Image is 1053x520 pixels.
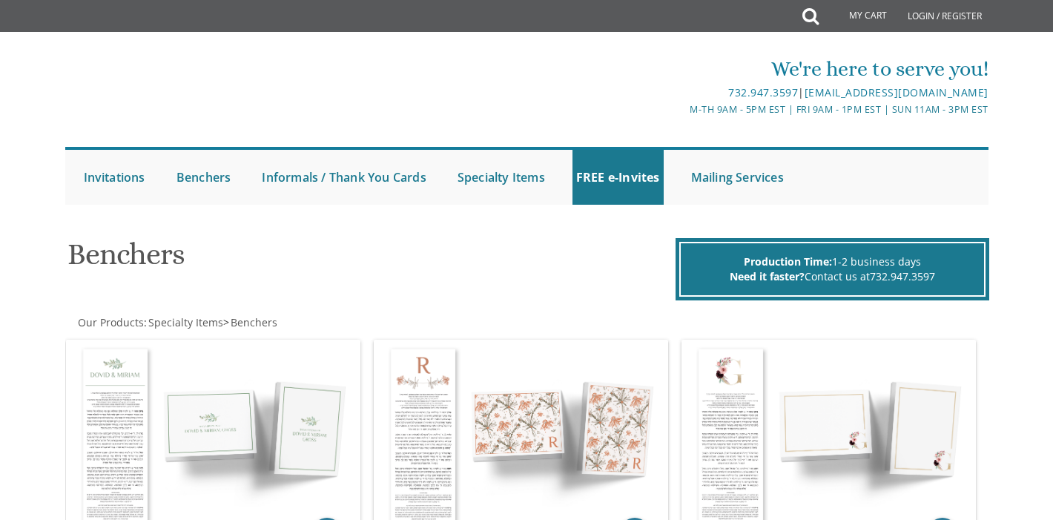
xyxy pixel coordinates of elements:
div: M-Th 9am - 5pm EST | Fri 9am - 1pm EST | Sun 11am - 3pm EST [374,102,988,117]
div: We're here to serve you! [374,54,988,84]
a: 732.947.3597 [728,85,798,99]
a: My Cart [817,1,897,31]
a: 732.947.3597 [870,269,935,283]
div: 1-2 business days Contact us at [679,242,986,297]
div: | [374,84,988,102]
a: Our Products [76,315,144,329]
a: Mailing Services [687,150,788,205]
a: Benchers [229,315,277,329]
span: Production Time: [744,254,832,269]
span: Benchers [231,315,277,329]
span: > [223,315,277,329]
a: FREE e-Invites [572,150,664,205]
span: Need it faster? [730,269,805,283]
div: : [65,315,527,330]
a: Informals / Thank You Cards [258,150,429,205]
h1: Benchers [67,238,672,282]
a: Invitations [80,150,149,205]
a: Specialty Items [454,150,549,205]
a: [EMAIL_ADDRESS][DOMAIN_NAME] [805,85,988,99]
a: Benchers [173,150,235,205]
a: Specialty Items [147,315,223,329]
span: Specialty Items [148,315,223,329]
